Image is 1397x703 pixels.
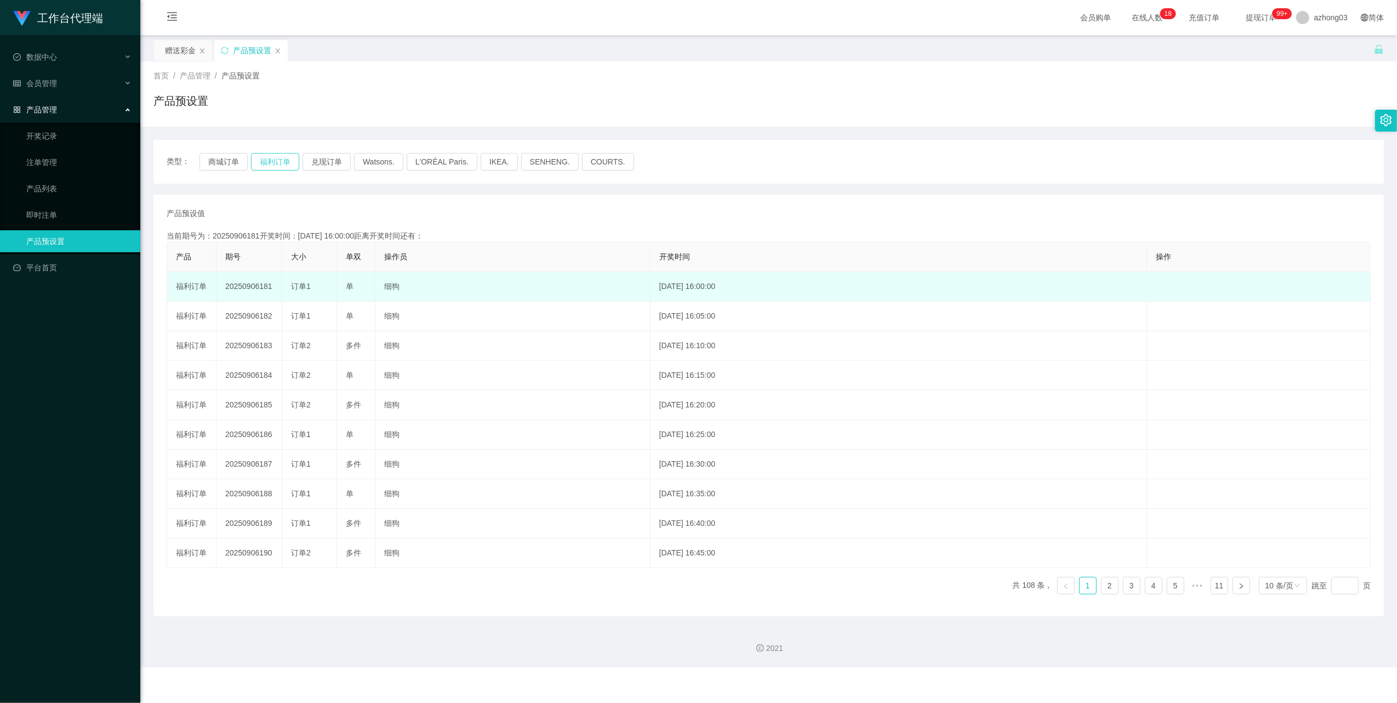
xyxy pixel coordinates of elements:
[13,106,21,114] i: 图标: appstore-o
[346,489,353,498] span: 单
[167,390,216,420] td: 福利订单
[1183,14,1225,21] span: 充值订单
[26,204,132,226] a: 即时注单
[291,519,311,528] span: 订单1
[167,479,216,509] td: 福利订单
[1063,583,1069,589] i: 图标: left
[173,71,175,80] span: /
[26,125,132,147] a: 开奖记录
[291,311,311,320] span: 订单1
[225,252,241,261] span: 期号
[375,272,651,302] td: 细狗
[291,460,311,468] span: 订单1
[346,400,361,409] span: 多件
[1265,577,1293,594] div: 10 条/页
[167,230,1371,242] div: 当前期号为：20250906181开奖时间：[DATE] 16:00:00距离开奖时间还有：
[1189,577,1206,594] li: 向后 5 页
[216,302,282,331] td: 20250906182
[346,548,361,557] span: 多件
[221,71,260,80] span: 产品预设置
[1160,8,1176,19] sup: 18
[291,282,311,291] span: 订单1
[651,450,1147,479] td: [DATE] 16:30:00
[216,538,282,568] td: 20250906190
[167,361,216,390] td: 福利订单
[167,208,205,219] span: 产品预设值
[346,430,353,439] span: 单
[1165,8,1168,19] p: 1
[216,361,282,390] td: 20250906184
[1211,577,1228,594] li: 11
[199,153,248,171] button: 商城订单
[216,272,282,302] td: 20250906181
[1079,577,1097,594] li: 1
[26,178,132,200] a: 产品列表
[651,302,1147,331] td: [DATE] 16:05:00
[651,509,1147,538] td: [DATE] 16:40:00
[651,538,1147,568] td: [DATE] 16:45:00
[1080,577,1096,594] a: 1
[149,643,1388,654] div: 2021
[346,519,361,528] span: 多件
[375,390,651,420] td: 细狗
[1057,577,1075,594] li: 上一页
[375,361,651,390] td: 细狗
[1312,577,1371,594] div: 跳至 页
[167,331,216,361] td: 福利订单
[756,644,764,652] i: 图标: copyright
[291,489,311,498] span: 订单1
[1168,8,1172,19] p: 8
[407,153,477,171] button: L'ORÉAL Paris.
[1380,114,1392,126] i: 图标: setting
[13,257,132,279] a: 图标: dashboard平台首页
[354,153,403,171] button: Watsons.
[375,479,651,509] td: 细狗
[167,420,216,450] td: 福利订单
[1272,8,1292,19] sup: 1094
[13,80,21,87] i: 图标: table
[346,252,361,261] span: 单双
[26,230,132,252] a: 产品预设置
[346,282,353,291] span: 单
[1233,577,1250,594] li: 下一页
[1124,577,1140,594] a: 3
[375,331,651,361] td: 细狗
[291,400,311,409] span: 订单2
[13,13,103,22] a: 工作台代理端
[275,48,281,54] i: 图标: close
[1167,577,1184,594] a: 5
[199,48,206,54] i: 图标: close
[251,153,299,171] button: 福利订单
[1294,582,1301,590] i: 图标: down
[26,151,132,173] a: 注单管理
[233,40,271,61] div: 产品预设置
[180,71,210,80] span: 产品管理
[153,71,169,80] span: 首页
[1126,14,1168,21] span: 在线人数
[303,153,351,171] button: 兑现订单
[215,71,217,80] span: /
[167,302,216,331] td: 福利订单
[1156,252,1171,261] span: 操作
[167,153,199,171] span: 类型：
[1238,583,1245,589] i: 图标: right
[375,450,651,479] td: 细狗
[1167,577,1184,594] li: 5
[176,252,191,261] span: 产品
[13,105,57,114] span: 产品管理
[291,341,311,350] span: 订单2
[1189,577,1206,594] span: •••
[13,79,57,88] span: 会员管理
[651,272,1147,302] td: [DATE] 16:00:00
[153,93,208,109] h1: 产品预设置
[13,53,57,61] span: 数据中心
[165,40,196,61] div: 赠送彩金
[521,153,579,171] button: SENHENG.
[375,420,651,450] td: 细狗
[167,272,216,302] td: 福利订单
[651,390,1147,420] td: [DATE] 16:20:00
[291,252,306,261] span: 大小
[291,371,311,379] span: 订单2
[167,538,216,568] td: 福利订单
[216,331,282,361] td: 20250906183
